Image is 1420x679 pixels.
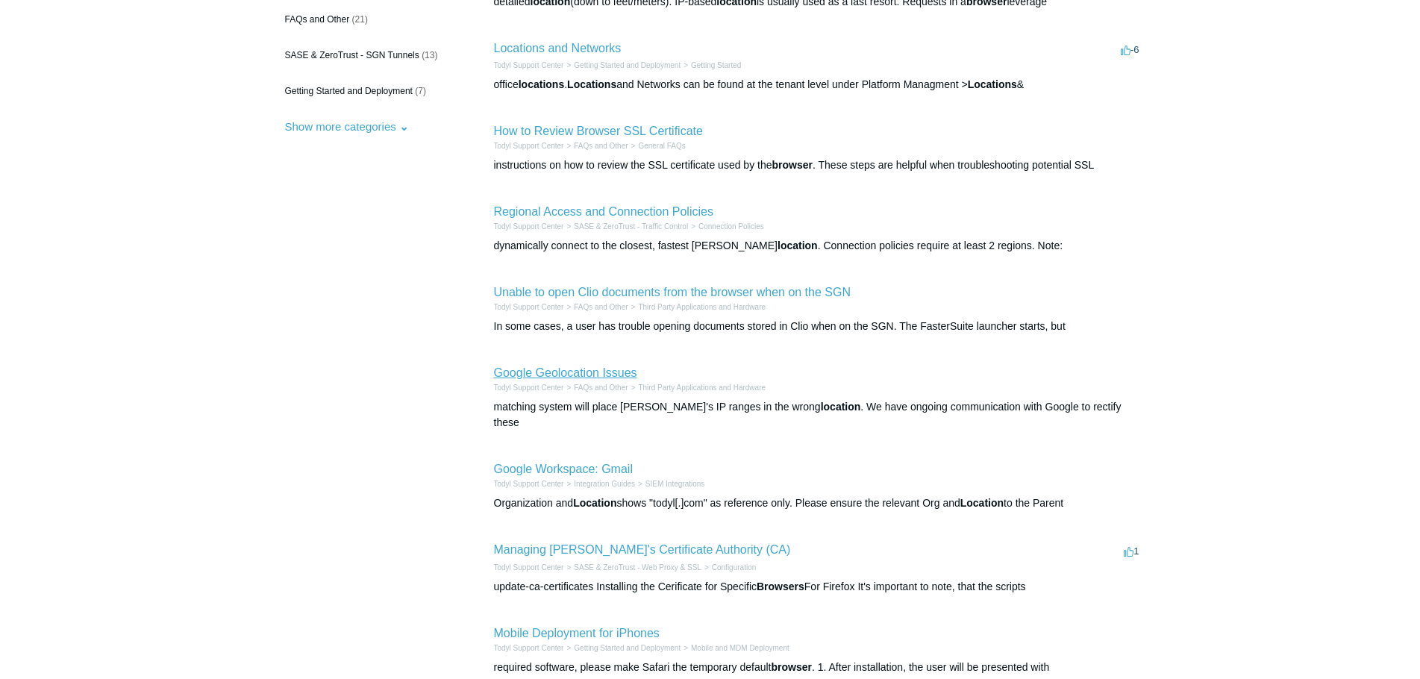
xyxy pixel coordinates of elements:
a: FAQs and Other [574,303,628,311]
em: browser [771,661,811,673]
a: Getting Started and Deployment (7) [278,77,451,105]
li: FAQs and Other [563,140,628,151]
a: Getting Started and Deployment [574,644,681,652]
span: FAQs and Other [285,14,350,25]
li: Todyl Support Center [494,60,564,71]
div: In some cases, a user has trouble opening documents stored in Clio when on the SGN. The FasterSui... [494,319,1143,334]
a: Third Party Applications and Hardware [638,384,766,392]
a: Todyl Support Center [494,644,564,652]
li: FAQs and Other [563,301,628,313]
a: Mobile Deployment for iPhones [494,627,660,639]
a: Unable to open Clio documents from the browser when on the SGN [494,286,851,298]
li: Todyl Support Center [494,562,564,573]
li: Configuration [701,562,756,573]
li: Todyl Support Center [494,478,564,489]
li: Third Party Applications and Hardware [628,382,766,393]
a: SASE & ZeroTrust - SGN Tunnels (13) [278,41,451,69]
span: Getting Started and Deployment [285,86,413,96]
div: dynamically connect to the closest, fastest [PERSON_NAME] . Connection policies require at least ... [494,238,1143,254]
li: Getting Started [681,60,741,71]
a: Locations and Networks [494,42,622,54]
div: required software, please make Safari the temporary default . 1. After installation, the user wil... [494,660,1143,675]
em: Browsers [757,581,804,592]
a: Managing [PERSON_NAME]'s Certificate Authority (CA) [494,543,791,556]
em: Location [960,497,1004,509]
span: 1 [1124,545,1139,557]
span: (7) [415,86,426,96]
div: Organization and shows "todyl[.]com" as reference only. Please ensure the relevant Org and to the... [494,495,1143,511]
em: locations [519,78,564,90]
a: Todyl Support Center [494,61,564,69]
li: Integration Guides [563,478,635,489]
li: Mobile and MDM Deployment [681,642,789,654]
em: browser [772,159,813,171]
div: update-ca-certificates Installing the Cerificate for Specific For Firefox It's important to note,... [494,579,1143,595]
a: Getting Started [691,61,741,69]
div: office . and Networks can be found at the tenant level under Platform Managment > & [494,77,1143,93]
a: FAQs and Other [574,384,628,392]
div: matching system will place [PERSON_NAME]'s IP ranges in the wrong . We have ongoing communication... [494,399,1143,431]
em: Locations [968,78,1017,90]
a: Todyl Support Center [494,480,564,488]
a: FAQs and Other [574,142,628,150]
li: Todyl Support Center [494,382,564,393]
li: FAQs and Other [563,382,628,393]
a: Todyl Support Center [494,563,564,572]
div: instructions on how to review the SSL certificate used by the . These steps are helpful when trou... [494,157,1143,173]
span: (21) [352,14,368,25]
li: Connection Policies [688,221,764,232]
a: SIEM Integrations [645,480,704,488]
li: SIEM Integrations [635,478,704,489]
li: SASE & ZeroTrust - Traffic Control [563,221,688,232]
li: Todyl Support Center [494,642,564,654]
li: Todyl Support Center [494,140,564,151]
a: How to Review Browser SSL Certificate [494,125,703,137]
li: Third Party Applications and Hardware [628,301,766,313]
a: Todyl Support Center [494,222,564,231]
a: Todyl Support Center [494,303,564,311]
a: Integration Guides [574,480,635,488]
a: Configuration [712,563,756,572]
em: Location [573,497,616,509]
a: Third Party Applications and Hardware [638,303,766,311]
a: Google Geolocation Issues [494,366,637,379]
li: General FAQs [628,140,686,151]
a: Getting Started and Deployment [574,61,681,69]
a: Todyl Support Center [494,142,564,150]
em: location [821,401,861,413]
li: SASE & ZeroTrust - Web Proxy & SSL [563,562,701,573]
li: Todyl Support Center [494,301,564,313]
em: Locations [567,78,616,90]
a: SASE & ZeroTrust - Traffic Control [574,222,688,231]
li: Todyl Support Center [494,221,564,232]
a: Todyl Support Center [494,384,564,392]
a: Google Workspace: Gmail [494,463,633,475]
a: FAQs and Other (21) [278,5,451,34]
a: General FAQs [638,142,685,150]
a: Regional Access and Connection Policies [494,205,713,218]
button: Show more categories [278,113,416,140]
li: Getting Started and Deployment [563,60,681,71]
a: Connection Policies [698,222,764,231]
span: -6 [1121,44,1139,55]
em: location [778,240,818,251]
a: Mobile and MDM Deployment [691,644,789,652]
span: SASE & ZeroTrust - SGN Tunnels [285,50,419,60]
a: SASE & ZeroTrust - Web Proxy & SSL [574,563,701,572]
span: (13) [422,50,437,60]
li: Getting Started and Deployment [563,642,681,654]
